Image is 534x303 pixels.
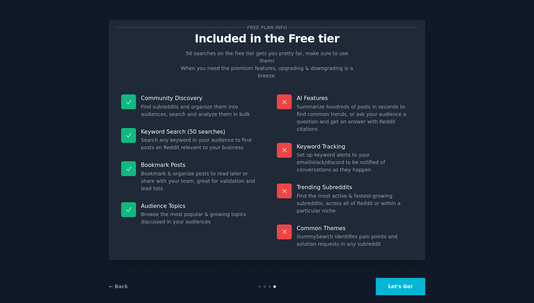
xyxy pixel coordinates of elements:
a: ← Back [109,284,128,289]
p: Keyword Tracking [297,143,413,150]
dd: Browse the most popular & growing topics discussed in your audiences [141,211,257,226]
p: Included in the Free tier [116,33,418,45]
p: Common Themes [297,225,413,232]
p: Trending Subreddits [297,183,413,191]
dd: Find the most active & fastest-growing subreddits, across all of Reddit or within a particular niche [297,192,413,215]
dd: Bookmark & organize posts to read later or share with your team, great for validation and lead lists [141,170,257,192]
dd: GummySearch identifies pain points and solution requests in any subreddit [297,233,413,248]
p: AI Features [297,94,413,102]
p: 50 searches on the free tier gets you pretty far, make sure to use them! When you need the premiu... [178,50,356,80]
button: Let's Go! [376,278,425,295]
p: Community Discovery [141,94,257,102]
p: Audience Topics [141,202,257,210]
p: Keyword Search (50 searches) [141,128,257,135]
span: Free plan info [246,24,288,31]
dd: Search any keyword in your audience to find posts on Reddit relevant to your business [141,136,257,151]
dd: Summarize hundreds of posts in seconds to find common trends, or ask your audience a question and... [297,103,413,133]
dd: Set up keyword alerts to your email/slack/discord to be notified of conversations as they happen [297,151,413,174]
p: Bookmark Posts [141,161,257,169]
dd: Find subreddits and organize them into audiences, search and analyze them in bulk [141,103,257,118]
